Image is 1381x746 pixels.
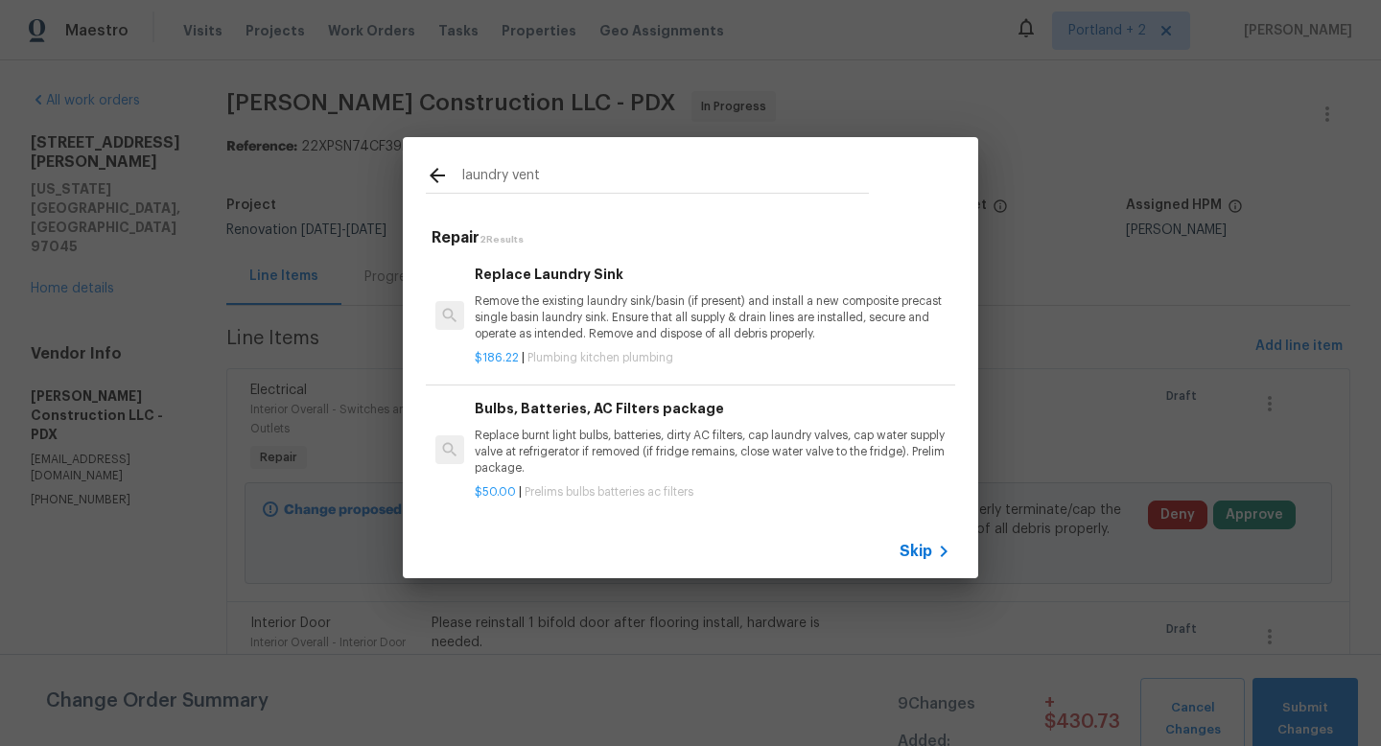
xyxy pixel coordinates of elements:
[475,486,516,498] span: $50.00
[900,542,932,561] span: Skip
[527,352,673,363] span: Plumbing kitchen plumbing
[475,352,519,363] span: $186.22
[475,484,950,501] p: |
[462,164,869,193] input: Search issues or repairs
[480,235,524,245] span: 2 Results
[432,228,955,248] h5: Repair
[475,398,950,419] h6: Bulbs, Batteries, AC Filters package
[475,264,950,285] h6: Replace Laundry Sink
[525,486,693,498] span: Prelims bulbs batteries ac filters
[475,428,950,477] p: Replace burnt light bulbs, batteries, dirty AC filters, cap laundry valves, cap water supply valv...
[475,293,950,342] p: Remove the existing laundry sink/basin (if present) and install a new composite precast single ba...
[475,350,950,366] p: |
